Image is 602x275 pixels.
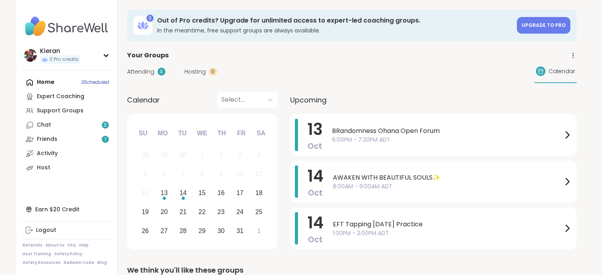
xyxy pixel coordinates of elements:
[23,146,111,161] a: Activity
[154,125,171,142] div: Mo
[23,104,111,118] a: Support Groups
[161,226,168,236] div: 27
[251,166,268,183] div: Not available Saturday, October 11th, 2025
[199,207,206,217] div: 22
[79,243,89,248] a: Help
[200,150,204,160] div: 1
[23,118,111,132] a: Chat3
[184,68,206,76] span: Hosting
[236,207,243,217] div: 24
[255,169,262,179] div: 11
[143,169,147,179] div: 5
[308,212,323,234] span: 14
[175,147,192,164] div: Not available Tuesday, September 30th, 2025
[236,188,243,198] div: 17
[236,169,243,179] div: 10
[175,185,192,202] div: Choose Tuesday, October 14th, 2025
[194,147,211,164] div: Not available Wednesday, October 1st, 2025
[200,169,204,179] div: 8
[194,222,211,239] div: Choose Wednesday, October 29th, 2025
[255,188,262,198] div: 18
[332,136,562,144] span: 6:00PM - 7:30PM ADT
[194,166,211,183] div: Not available Wednesday, October 8th, 2025
[218,226,225,236] div: 30
[308,118,323,140] span: 13
[308,140,322,152] span: Oct
[257,226,261,236] div: 1
[97,260,107,266] a: Blog
[161,150,168,160] div: 29
[332,126,562,136] span: BRandomness Ohana Open Forum
[146,15,154,22] div: 0
[194,203,211,220] div: Choose Wednesday, October 22nd, 2025
[127,68,154,76] span: Attending
[181,169,185,179] div: 7
[137,185,154,202] div: Not available Sunday, October 12th, 2025
[23,202,111,216] div: Earn $20 Credit
[238,150,242,160] div: 3
[37,150,58,157] div: Activity
[157,27,512,34] h3: In the meantime, free support groups are always available.
[134,125,152,142] div: Su
[175,222,192,239] div: Choose Tuesday, October 28th, 2025
[517,17,570,34] a: Upgrade to Pro
[174,125,191,142] div: Tu
[549,67,575,76] span: Calendar
[308,165,323,187] span: 14
[104,136,106,143] span: 1
[213,125,230,142] div: Th
[232,222,249,239] div: Choose Friday, October 31st, 2025
[333,182,562,191] span: 8:00AM - 9:00AM ADT
[104,122,106,129] span: 3
[213,185,230,202] div: Choose Thursday, October 16th, 2025
[37,107,84,115] div: Support Groups
[127,95,160,105] span: Calendar
[161,207,168,217] div: 20
[23,161,111,175] a: Host
[23,243,42,248] a: Referrals
[180,150,187,160] div: 30
[23,13,111,40] img: ShareWell Nav Logo
[251,185,268,202] div: Choose Saturday, October 18th, 2025
[37,135,57,143] div: Friends
[251,222,268,239] div: Choose Saturday, November 1st, 2025
[213,147,230,164] div: Not available Thursday, October 2nd, 2025
[161,188,168,198] div: 13
[142,150,149,160] div: 28
[522,22,566,28] span: Upgrade to Pro
[54,251,82,257] a: Safety Policy
[23,260,61,266] a: Safety Resources
[23,132,111,146] a: Friends1
[233,125,250,142] div: Fr
[213,166,230,183] div: Not available Thursday, October 9th, 2025
[333,220,562,229] span: EFT Tapping [DATE] Practice
[23,89,111,104] a: Expert Coaching
[137,166,154,183] div: Not available Sunday, October 5th, 2025
[142,207,149,217] div: 19
[40,47,80,55] div: Kieran
[232,166,249,183] div: Not available Friday, October 10th, 2025
[175,203,192,220] div: Choose Tuesday, October 21st, 2025
[127,51,169,60] span: Your Groups
[24,49,37,62] img: Kieran
[156,203,173,220] div: Choose Monday, October 20th, 2025
[137,222,154,239] div: Choose Sunday, October 26th, 2025
[137,147,154,164] div: Not available Sunday, September 28th, 2025
[175,166,192,183] div: Not available Tuesday, October 7th, 2025
[37,164,50,172] div: Host
[219,169,223,179] div: 9
[193,125,211,142] div: We
[64,260,94,266] a: Redeem Code
[136,146,268,240] div: month 2025-10
[137,203,154,220] div: Choose Sunday, October 19th, 2025
[333,229,562,237] span: 1:00PM - 2:00PM ADT
[46,243,65,248] a: About Us
[255,207,262,217] div: 25
[199,226,206,236] div: 29
[156,147,173,164] div: Not available Monday, September 29th, 2025
[37,121,51,129] div: Chat
[251,203,268,220] div: Choose Saturday, October 25th, 2025
[36,226,56,234] div: Logout
[257,150,261,160] div: 4
[333,173,562,182] span: AWAKEN WITH BEAUTIFUL SOULS✨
